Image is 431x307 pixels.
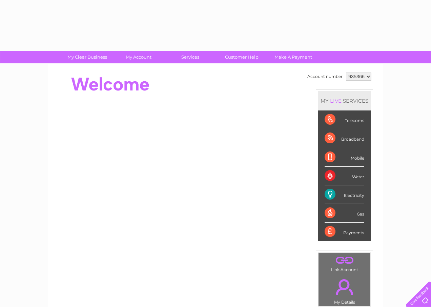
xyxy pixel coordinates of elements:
div: Payments [325,223,364,241]
td: Link Account [318,252,371,274]
td: Account number [306,71,344,82]
a: My Clear Business [59,51,115,63]
div: Broadband [325,129,364,148]
a: Make A Payment [265,51,321,63]
div: MY SERVICES [318,91,371,110]
a: My Account [111,51,167,63]
a: . [320,275,369,299]
a: Services [162,51,218,63]
td: My Details [318,273,371,307]
div: Gas [325,204,364,223]
div: Electricity [325,185,364,204]
div: LIVE [329,98,343,104]
div: Mobile [325,148,364,167]
a: Customer Help [214,51,270,63]
div: Telecoms [325,110,364,129]
a: . [320,254,369,266]
div: Water [325,167,364,185]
